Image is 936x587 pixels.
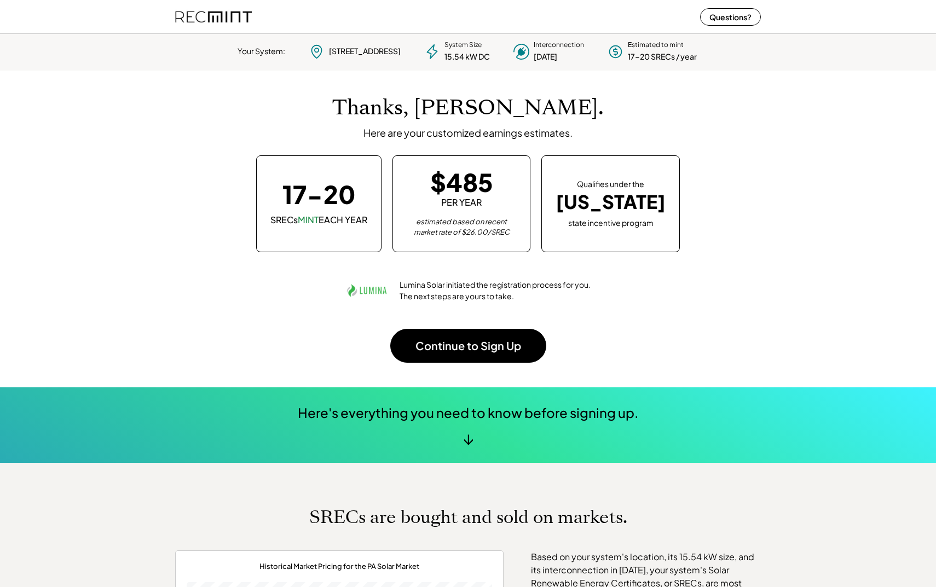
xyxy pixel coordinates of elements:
div: Lumina Solar initiated the registration process for you. The next steps are yours to take. [400,279,592,302]
div: SRECs EACH YEAR [270,214,367,226]
div: PER YEAR [441,196,482,208]
h1: Thanks, [PERSON_NAME]. [332,95,604,121]
div: Your System: [238,46,285,57]
h1: SRECs are bought and sold on markets. [309,507,627,528]
div: Historical Market Pricing for the PA Solar Market [259,562,419,571]
div: [US_STATE] [556,191,666,213]
div: 17-20 SRECs / year [628,51,697,62]
div: 15.54 kW DC [444,51,490,62]
div: $485 [430,170,493,194]
img: lumina.png [345,269,389,312]
font: MINT [298,214,319,225]
div: [STREET_ADDRESS] [329,46,401,57]
div: Here's everything you need to know before signing up. [298,404,639,422]
div: Estimated to mint [628,40,684,50]
div: ↓ [463,430,473,446]
img: recmint-logotype%403x%20%281%29.jpeg [175,2,252,31]
div: 17-20 [282,182,356,206]
button: Continue to Sign Up [390,329,546,363]
div: estimated based on recent market rate of $26.00/SREC [407,217,516,238]
div: Interconnection [534,40,584,50]
div: [DATE] [534,51,557,62]
div: state incentive program [568,216,654,229]
div: Here are your customized earnings estimates. [363,126,573,139]
div: Qualifies under the [577,179,644,190]
div: System Size [444,40,482,50]
button: Questions? [700,8,761,26]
